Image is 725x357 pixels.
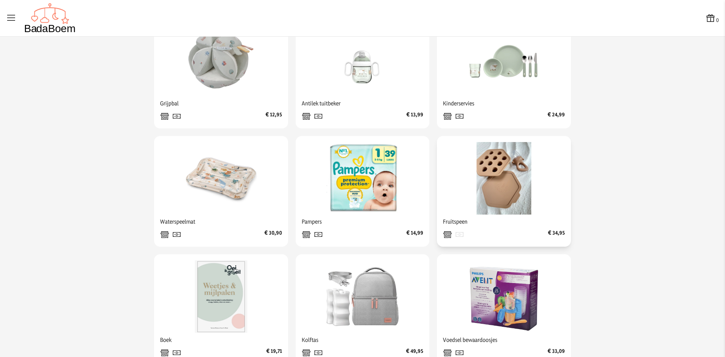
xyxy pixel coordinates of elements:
[468,142,540,215] img: Fruitspeen
[24,3,76,33] img: Badaboem
[406,229,423,241] span: € 14,99
[264,229,282,241] span: € 30,90
[302,215,424,229] span: Pampers
[185,142,257,215] img: Waterspeelmat
[160,96,282,110] span: Grijpbal
[185,260,257,333] img: Boek
[406,110,423,122] span: € 13,99
[705,13,719,24] button: 0
[326,142,399,215] img: Pampers
[548,229,565,241] span: € 34,95
[160,333,282,347] span: Boek
[443,215,565,229] span: Fruitspeen
[265,110,282,122] span: € 12,95
[302,96,424,110] span: Antilek tuitbeker
[443,96,565,110] span: Kinderservies
[160,215,282,229] span: Waterspeelmat
[468,260,540,333] img: Voedsel bewaardoosjes
[326,260,399,333] img: Kolftas
[302,333,424,347] span: Kolftas
[468,24,540,96] img: Kinderservies
[548,110,565,122] span: € 24,99
[185,24,257,96] img: Grijpbal
[326,24,399,96] img: Antilek tuitbeker
[443,333,565,347] span: Voedsel bewaardoosjes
